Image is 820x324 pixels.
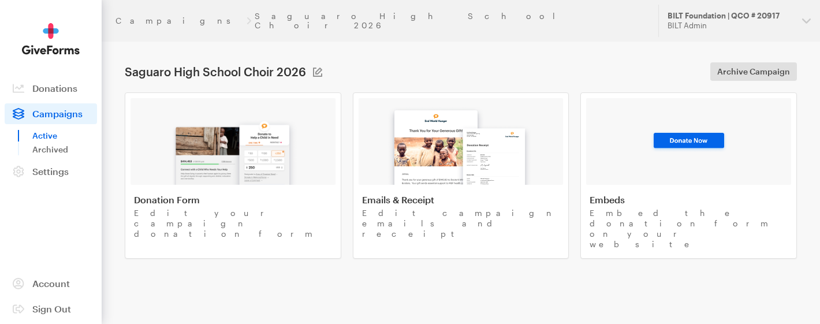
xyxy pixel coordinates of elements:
[658,5,820,37] button: BILT Foundation | QCO # 20917 BILT Admin
[580,92,797,259] a: Embeds Embed the donation form on your website
[717,65,790,79] span: Archive Campaign
[5,103,97,124] a: Campaigns
[383,99,539,185] img: image-2-08a39f98273254a5d313507113ca8761204b64a72fdaab3e68b0fc5d6b16bc50.png
[22,23,80,55] img: GiveForms
[32,83,77,94] span: Donations
[590,194,788,206] h4: Embeds
[5,161,97,182] a: Settings
[650,130,728,153] img: image-3-93ee28eb8bf338fe015091468080e1db9f51356d23dce784fdc61914b1599f14.png
[668,11,793,21] div: BILT Foundation | QCO # 20917
[710,62,797,81] a: Archive Campaign
[5,273,97,294] a: Account
[353,92,569,259] a: Emails & Receipt Edit campaign emails and receipt
[5,78,97,99] a: Donations
[32,129,97,143] a: Active
[115,16,243,25] a: Campaigns
[32,108,83,119] span: Campaigns
[134,208,332,239] p: Edit your campaign donation form
[590,208,788,249] p: Embed the donation form on your website
[125,92,341,259] a: Donation Form Edit your campaign donation form
[32,166,69,177] span: Settings
[668,21,793,31] div: BILT Admin
[5,299,97,319] a: Sign Out
[32,303,71,314] span: Sign Out
[32,278,70,289] span: Account
[134,194,332,206] h4: Donation Form
[32,143,97,157] a: Archived
[255,12,644,30] a: Saguaro High School Choir 2026
[166,111,301,185] img: image-1-0e7e33c2fa879c29fc43b57e5885c2c5006ac2607a1de4641c4880897d5e5c7f.png
[362,194,560,206] h4: Emails & Receipt
[362,208,560,239] p: Edit campaign emails and receipt
[125,65,306,79] h1: Saguaro High School Choir 2026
